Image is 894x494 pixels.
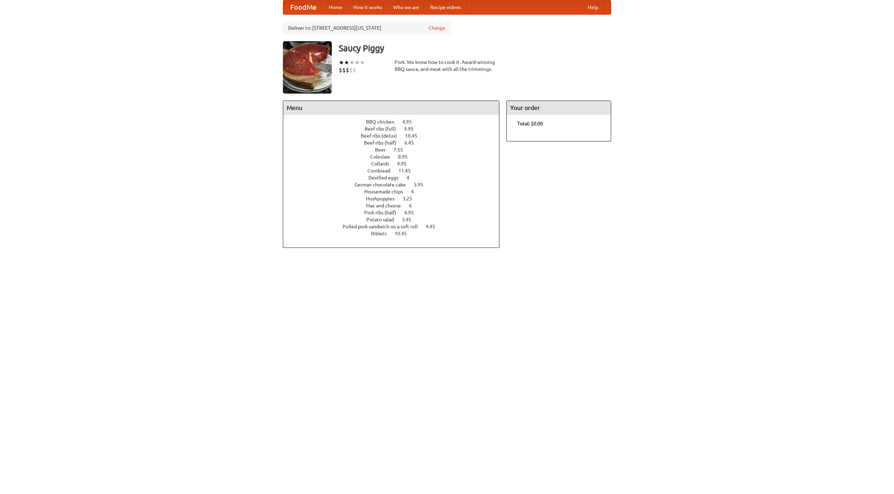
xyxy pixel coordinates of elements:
a: FoodMe [283,0,323,14]
span: 9.95 [397,161,413,167]
a: Devilled eggs 4 [368,175,422,180]
span: 6.45 [404,140,421,146]
a: Beef ribs (full) 9.95 [365,126,426,132]
span: Mac and cheese [366,203,408,208]
span: Coleslaw [370,154,397,160]
span: Cornbread [367,168,397,174]
span: Beer [375,147,393,153]
img: angular.jpg [283,41,332,94]
li: ★ [349,59,354,66]
a: Recipe videos [425,0,467,14]
span: Beef ribs (full) [365,126,403,132]
span: 10.45 [395,231,414,236]
b: Total: $0.00 [517,121,543,126]
a: Housemade chips 4 [364,189,427,194]
span: Beef ribs (delux) [361,133,404,139]
span: German chocolate cake [354,182,413,187]
li: ★ [354,59,360,66]
span: Housemade chips [364,189,410,194]
span: 6.95 [404,210,421,215]
span: 3.25 [403,196,419,201]
a: Pulled pork sandwich on a soft roll 4.95 [343,224,448,229]
h3: Saucy Piggy [339,41,611,55]
span: BBQ chicken [366,119,401,125]
h4: Menu [283,101,499,115]
li: ★ [339,59,344,66]
a: Potato salad 3.95 [366,217,424,222]
span: 7.55 [394,147,410,153]
div: Deliver to: [STREET_ADDRESS][US_STATE] [283,22,450,34]
li: $ [349,66,353,74]
span: 6 [409,203,419,208]
span: 4.95 [402,119,419,125]
a: Hushpuppies 3.25 [366,196,425,201]
li: $ [342,66,346,74]
a: Mac and cheese 6 [366,203,425,208]
a: Collards 9.95 [371,161,419,167]
span: Pulled pork sandwich on a soft roll [343,224,425,229]
a: Beef ribs (delux) 10.45 [361,133,430,139]
a: Who we are [388,0,425,14]
span: 4.95 [426,224,442,229]
a: BBQ chicken 4.95 [366,119,425,125]
span: 5.95 [414,182,430,187]
span: 9.95 [404,126,420,132]
span: Potato salad [366,217,401,222]
a: Beef ribs (half) 6.45 [364,140,427,146]
a: Riblets 10.45 [371,231,420,236]
span: Riblets [371,231,394,236]
li: $ [339,66,342,74]
a: German chocolate cake 5.95 [354,182,436,187]
li: ★ [344,59,349,66]
a: Home [323,0,348,14]
span: Beef ribs (half) [364,140,403,146]
span: 4 [406,175,416,180]
a: Coleslaw 8.95 [370,154,420,160]
li: ★ [360,59,365,66]
span: 8.95 [398,154,415,160]
li: $ [353,66,356,74]
div: Pork. We know how to cook it. Award-winning BBQ sauce, and meat with all the trimmings. [395,59,499,73]
span: Devilled eggs [368,175,405,180]
a: Pork ribs (half) 6.95 [364,210,427,215]
span: 3.95 [402,217,418,222]
span: Pork ribs (half) [364,210,403,215]
a: Beer 7.55 [375,147,416,153]
span: 4 [411,189,421,194]
span: 10.45 [405,133,424,139]
a: How it works [348,0,388,14]
a: Help [582,0,604,14]
h4: Your order [507,101,611,115]
li: $ [346,66,349,74]
a: Cornbread 11.45 [367,168,424,174]
a: Change [428,24,445,31]
span: Collards [371,161,396,167]
span: 11.45 [398,168,418,174]
span: Hushpuppies [366,196,402,201]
